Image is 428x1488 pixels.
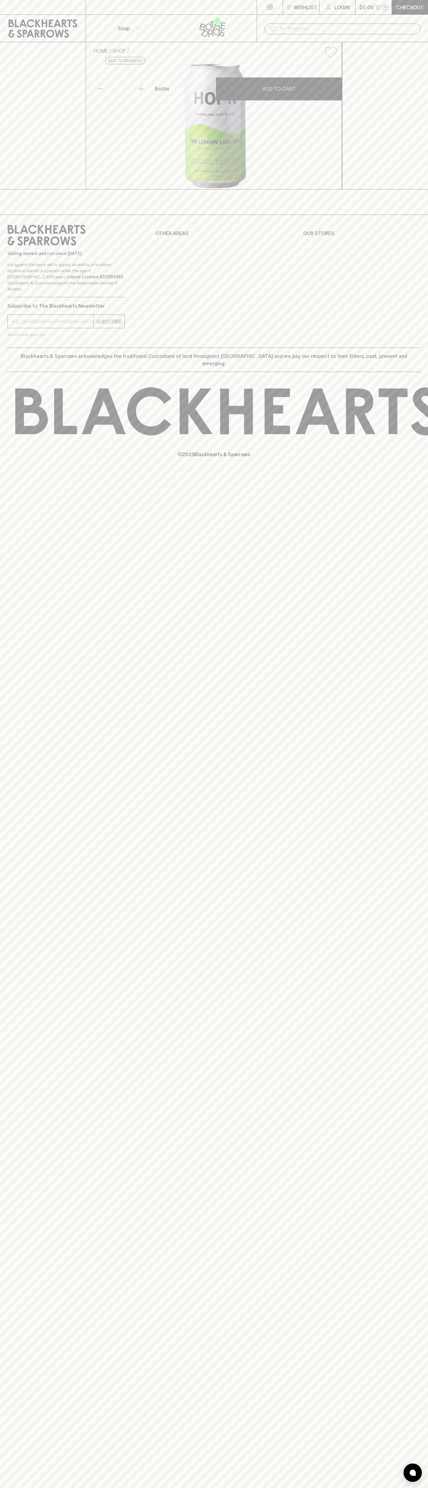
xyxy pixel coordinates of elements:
p: Shop [118,25,130,32]
input: e.g. jane@blackheartsandsparrows.com.au [12,317,94,326]
p: Checkout [396,4,424,11]
p: Blackhearts & Sparrows acknowledges the traditional Custodians of land throughout [GEOGRAPHIC_DAT... [12,352,416,367]
p: OTHER AREAS [155,230,273,237]
p: Bottle [155,85,169,92]
p: ADD TO CART [262,85,295,92]
button: Add to wishlist [322,45,339,60]
a: SHOP [113,48,126,54]
p: Login [334,4,350,11]
button: Add to wishlist [105,57,145,64]
p: Sibling owned and run since [DATE] [7,250,125,257]
p: We will never spam you [7,332,125,338]
button: Shop [86,15,171,42]
button: ADD TO CART [216,77,342,100]
p: Wishlist [294,4,317,11]
p: ⠀ [86,4,91,11]
p: $0.00 [359,4,374,11]
img: bubble-icon [410,1470,416,1476]
p: Subscribe to The Blackhearts Newsletter [7,302,125,310]
img: 40138.png [89,63,342,189]
p: OUR STORES [303,230,421,237]
p: It is against the law to sell or supply alcohol to, or to obtain alcohol on behalf of a person un... [7,261,125,292]
button: SUBSCRIBE [94,315,125,328]
p: SUBSCRIBE [96,318,122,325]
div: Bottle [152,83,216,95]
strong: Liquor License #32064953 [67,274,123,279]
p: 0 [384,6,386,9]
input: Try "Pinot noir" [279,24,416,34]
a: HOME [94,48,108,54]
